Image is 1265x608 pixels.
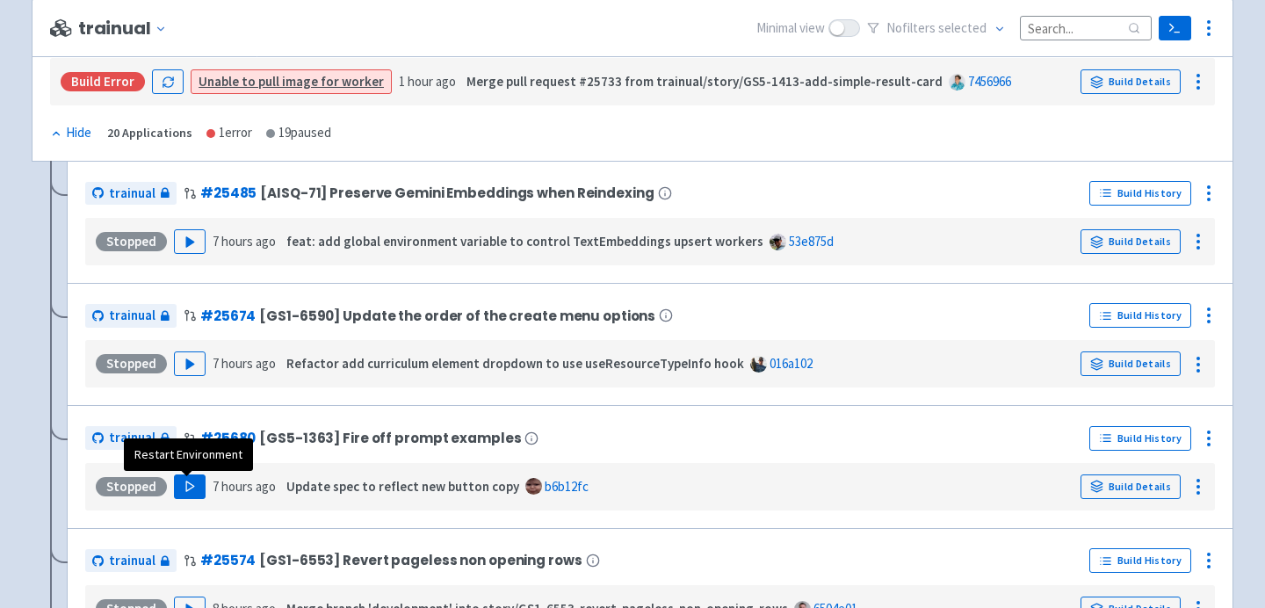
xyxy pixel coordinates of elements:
[78,18,174,39] button: trainual
[200,184,257,202] a: #25485
[213,355,276,372] time: 7 hours ago
[260,185,654,200] span: [AISQ-71] Preserve Gemini Embeddings when Reindexing
[1089,548,1191,573] a: Build History
[886,18,987,39] span: No filter s
[107,123,192,143] div: 20 Applications
[938,19,987,36] span: selected
[61,72,145,91] div: Build Error
[50,123,93,143] button: Hide
[1089,426,1191,451] a: Build History
[1081,69,1181,94] a: Build Details
[1089,181,1191,206] a: Build History
[259,308,655,323] span: [GS1-6590] Update the order of the create menu options
[174,229,206,254] button: Play
[206,123,252,143] div: 1 error
[1089,303,1191,328] a: Build History
[1081,351,1181,376] a: Build Details
[109,551,155,571] span: trainual
[1081,474,1181,499] a: Build Details
[200,429,256,447] a: #25680
[545,478,589,495] a: b6b12fc
[109,184,155,204] span: trainual
[1081,229,1181,254] a: Build Details
[199,73,384,90] a: Unable to pull image for worker
[213,233,276,250] time: 7 hours ago
[174,474,206,499] button: Play
[85,182,177,206] a: trainual
[96,354,167,373] div: Stopped
[968,73,1011,90] a: 7456966
[286,355,744,372] strong: Refactor add curriculum element dropdown to use useResourceTypeInfo hook
[259,553,582,568] span: [GS1-6553] Revert pageless non opening rows
[109,306,155,326] span: trainual
[50,123,91,143] div: Hide
[286,233,763,250] strong: feat: add global environment variable to control TextEmbeddings upsert workers
[399,73,456,90] time: 1 hour ago
[756,18,825,39] span: Minimal view
[1159,16,1191,40] a: Terminal
[96,477,167,496] div: Stopped
[85,549,177,573] a: trainual
[200,551,256,569] a: #25574
[266,123,331,143] div: 19 paused
[259,431,521,445] span: [GS5-1363] Fire off prompt examples
[200,307,256,325] a: #25674
[286,478,519,495] strong: Update spec to reflect new button copy
[85,304,177,328] a: trainual
[109,428,155,448] span: trainual
[1020,16,1152,40] input: Search...
[789,233,834,250] a: 53e875d
[96,232,167,251] div: Stopped
[213,478,276,495] time: 7 hours ago
[85,426,177,450] a: trainual
[174,351,206,376] button: Play
[466,73,943,90] strong: Merge pull request #25733 from trainual/story/GS5-1413-add-simple-result-card
[770,355,813,372] a: 016a102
